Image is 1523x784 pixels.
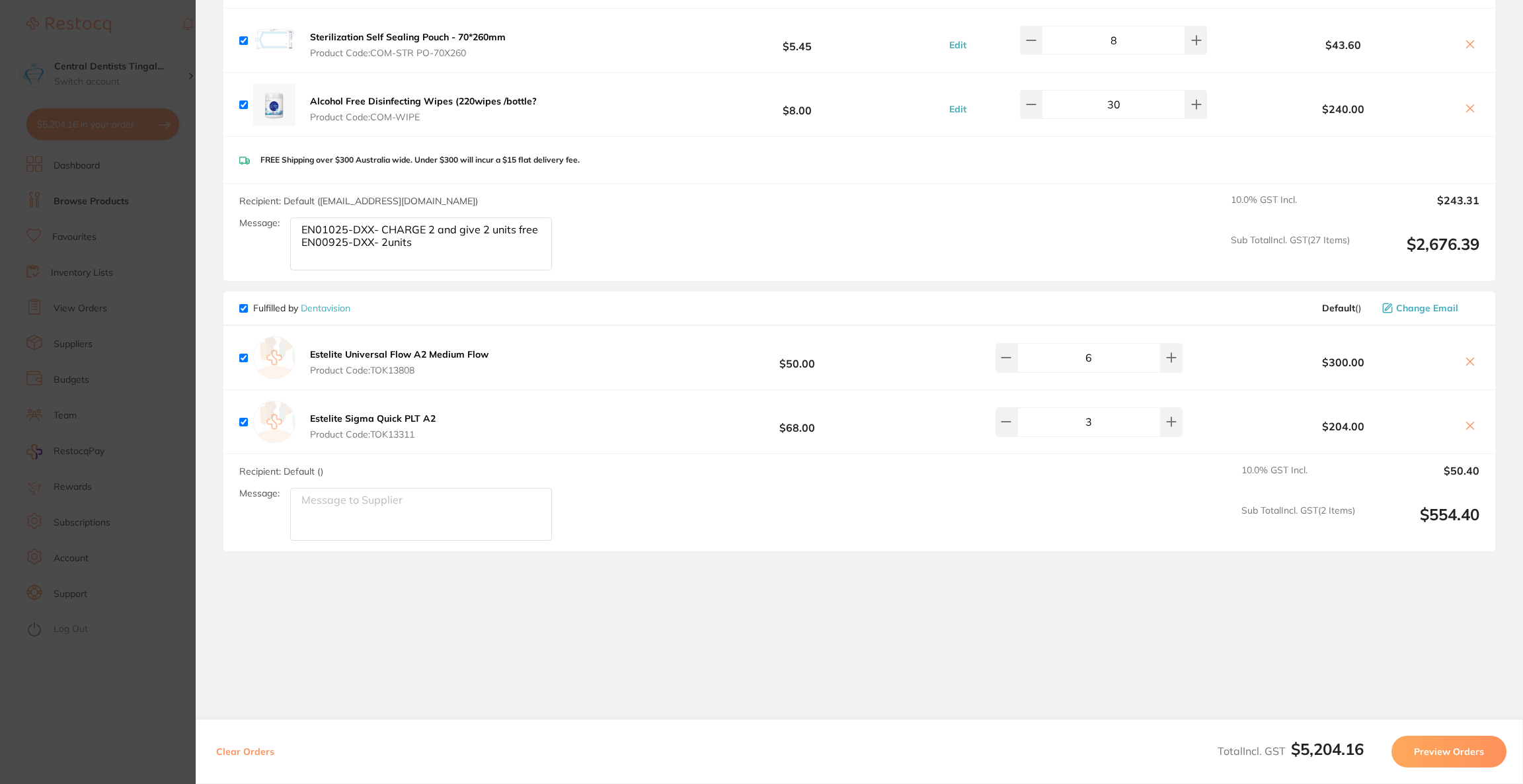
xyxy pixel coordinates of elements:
[306,412,440,440] button: Estelite Sigma Quick PLT A2 Product Code:TOK13311
[301,302,350,314] a: Dentavision
[1231,194,1350,223] span: 10.0 % GST Incl.
[1391,736,1506,767] button: Preview Orders
[1231,235,1350,271] span: Sub Total Incl. GST ( 27 Items)
[945,103,970,115] button: Edit
[310,348,488,360] b: Estelite Universal Flow A2 Medium Flow
[1241,505,1355,541] span: Sub Total Incl. GST ( 2 Items)
[310,412,436,424] b: Estelite Sigma Quick PLT A2
[253,303,350,313] p: Fulfilled by
[253,19,295,61] img: dHhwbXBoOQ
[1396,303,1458,313] span: Change Email
[310,31,506,43] b: Sterilization Self Sealing Pouch - 70*260mm
[1231,356,1456,368] b: $300.00
[253,336,295,379] img: empty.jpg
[260,155,580,165] p: FREE Shipping over $300 Australia wide. Under $300 will incur a $15 flat delivery fee.
[310,429,436,440] span: Product Code: TOK13311
[212,736,278,767] button: Clear Orders
[239,488,280,499] label: Message:
[674,410,921,434] b: $68.00
[1366,505,1479,541] output: $554.40
[239,195,478,207] span: Recipient: Default ( [EMAIL_ADDRESS][DOMAIN_NAME] )
[1360,235,1479,271] output: $2,676.39
[310,95,537,107] b: Alcohol Free Disinfecting Wipes (220wipes /bottle?
[674,346,921,370] b: $50.00
[1231,103,1456,115] b: $240.00
[1241,465,1355,494] span: 10.0 % GST Incl.
[1231,420,1456,432] b: $204.00
[1291,739,1364,759] b: $5,204.16
[290,217,552,270] textarea: EN01025-DXX- CHARGE 2 and give 2 units free EN00925-DXX- 2units
[674,93,921,117] b: $8.00
[1366,465,1479,494] output: $50.40
[1378,302,1479,314] button: Change Email
[253,83,295,126] img: enl0Z3E2bQ
[1360,194,1479,223] output: $243.31
[239,217,280,229] label: Message:
[239,465,323,477] span: Recipient: Default ( )
[674,28,921,53] b: $5.45
[310,112,537,122] span: Product Code: COM-WIPE
[310,48,506,58] span: Product Code: COM-STR PO-70X260
[1231,39,1456,51] b: $43.60
[1322,303,1361,313] span: ( )
[253,401,295,443] img: empty.jpg
[306,348,492,376] button: Estelite Universal Flow A2 Medium Flow Product Code:TOK13808
[945,39,970,51] button: Edit
[310,365,488,375] span: Product Code: TOK13808
[1218,744,1364,758] span: Total Incl. GST
[306,31,510,59] button: Sterilization Self Sealing Pouch - 70*260mm Product Code:COM-STR PO-70X260
[1322,302,1355,314] b: Default
[306,95,541,123] button: Alcohol Free Disinfecting Wipes (220wipes /bottle? Product Code:COM-WIPE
